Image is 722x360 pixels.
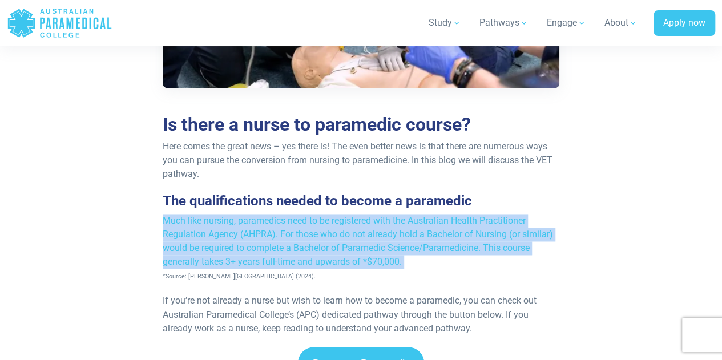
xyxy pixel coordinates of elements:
h3: The qualifications needed to become a paramedic [163,193,559,209]
p: Much like nursing, paramedics need to be registered with the Australian Health Practitioner Regul... [163,214,559,282]
p: Here comes the great news – yes there is! The even better news is that there are numerous ways yo... [163,140,559,181]
a: About [598,7,644,39]
a: Pathways [473,7,535,39]
a: Study [422,7,468,39]
span: *Source: [PERSON_NAME][GEOGRAPHIC_DATA] (2024). [163,273,316,280]
h2: Is there a nurse to paramedic course? [163,114,559,135]
a: Australian Paramedical College [7,5,112,42]
a: Engage [540,7,593,39]
a: Apply now [654,10,715,37]
p: If you’re not already a nurse but wish to learn how to become a paramedic, you can check out Aust... [163,294,559,335]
